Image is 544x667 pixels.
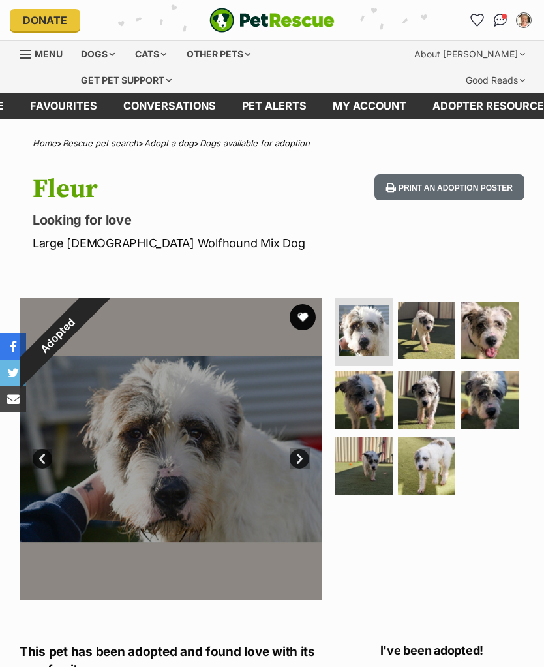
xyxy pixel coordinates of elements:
[398,302,455,359] img: Photo of Fleur
[490,10,511,31] a: Conversations
[335,437,393,494] img: Photo of Fleur
[200,138,310,148] a: Dogs available for adoption
[398,437,455,494] img: Photo of Fleur
[110,93,229,119] a: conversations
[209,8,335,33] img: logo-e224e6f780fb5917bec1dbf3a21bbac754714ae5b6737aabdf751b685950b380.svg
[461,302,518,359] img: Photo of Fleur
[339,642,524,659] p: I've been adopted!
[33,234,335,252] p: Large [DEMOGRAPHIC_DATA] Wolfhound Mix Dog
[398,371,455,429] img: Photo of Fleur
[35,48,63,59] span: Menu
[10,9,80,31] a: Donate
[290,449,309,469] a: Next
[466,10,487,31] a: Favourites
[33,174,335,204] h1: Fleur
[374,174,524,201] button: Print an adoption poster
[72,41,124,67] div: Dogs
[320,93,419,119] a: My account
[177,41,260,67] div: Other pets
[33,138,57,148] a: Home
[461,371,518,429] img: Photo of Fleur
[466,10,534,31] ul: Account quick links
[513,10,534,31] button: My account
[20,41,72,65] a: Menu
[33,211,335,229] p: Looking for love
[33,449,52,469] a: Prev
[457,67,534,93] div: Good Reads
[63,138,138,148] a: Rescue pet search
[72,67,181,93] div: Get pet support
[126,41,175,67] div: Cats
[494,14,507,27] img: chat-41dd97257d64d25036548639549fe6c8038ab92f7586957e7f3b1b290dea8141.svg
[209,8,335,33] a: PetRescue
[144,138,194,148] a: Adopt a dog
[17,93,110,119] a: Favourites
[335,371,393,429] img: Photo of Fleur
[229,93,320,119] a: Pet alerts
[405,41,534,67] div: About [PERSON_NAME]
[290,304,316,330] button: favourite
[517,14,530,27] img: Shiara Lennon profile pic
[339,305,389,356] img: Photo of Fleur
